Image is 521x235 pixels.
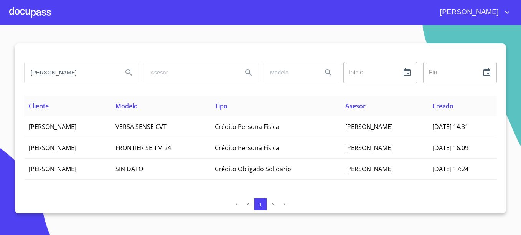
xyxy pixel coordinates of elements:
[29,122,76,131] span: [PERSON_NAME]
[115,165,143,173] span: SIN DATO
[345,144,393,152] span: [PERSON_NAME]
[115,122,167,131] span: VERSA SENSE CVT
[319,63,338,82] button: Search
[120,63,138,82] button: Search
[215,122,279,131] span: Crédito Persona Física
[434,6,503,18] span: [PERSON_NAME]
[345,122,393,131] span: [PERSON_NAME]
[345,102,366,110] span: Asesor
[345,165,393,173] span: [PERSON_NAME]
[29,102,49,110] span: Cliente
[432,144,468,152] span: [DATE] 16:09
[215,102,228,110] span: Tipo
[254,198,267,210] button: 1
[144,62,236,83] input: search
[432,122,468,131] span: [DATE] 14:31
[29,144,76,152] span: [PERSON_NAME]
[432,165,468,173] span: [DATE] 17:24
[25,62,117,83] input: search
[215,165,291,173] span: Crédito Obligado Solidario
[115,144,171,152] span: FRONTIER SE TM 24
[115,102,138,110] span: Modelo
[215,144,279,152] span: Crédito Persona Física
[432,102,453,110] span: Creado
[239,63,258,82] button: Search
[434,6,512,18] button: account of current user
[259,202,262,207] span: 1
[29,165,76,173] span: [PERSON_NAME]
[264,62,316,83] input: search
